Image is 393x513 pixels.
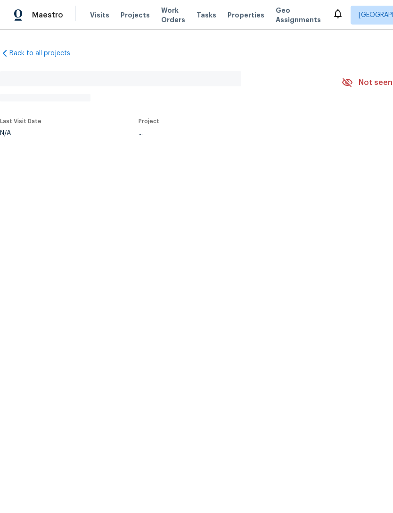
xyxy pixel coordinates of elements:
[276,6,321,25] span: Geo Assignments
[32,10,63,20] span: Maestro
[90,10,109,20] span: Visits
[139,130,319,136] div: ...
[139,118,159,124] span: Project
[228,10,264,20] span: Properties
[161,6,185,25] span: Work Orders
[121,10,150,20] span: Projects
[196,12,216,18] span: Tasks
